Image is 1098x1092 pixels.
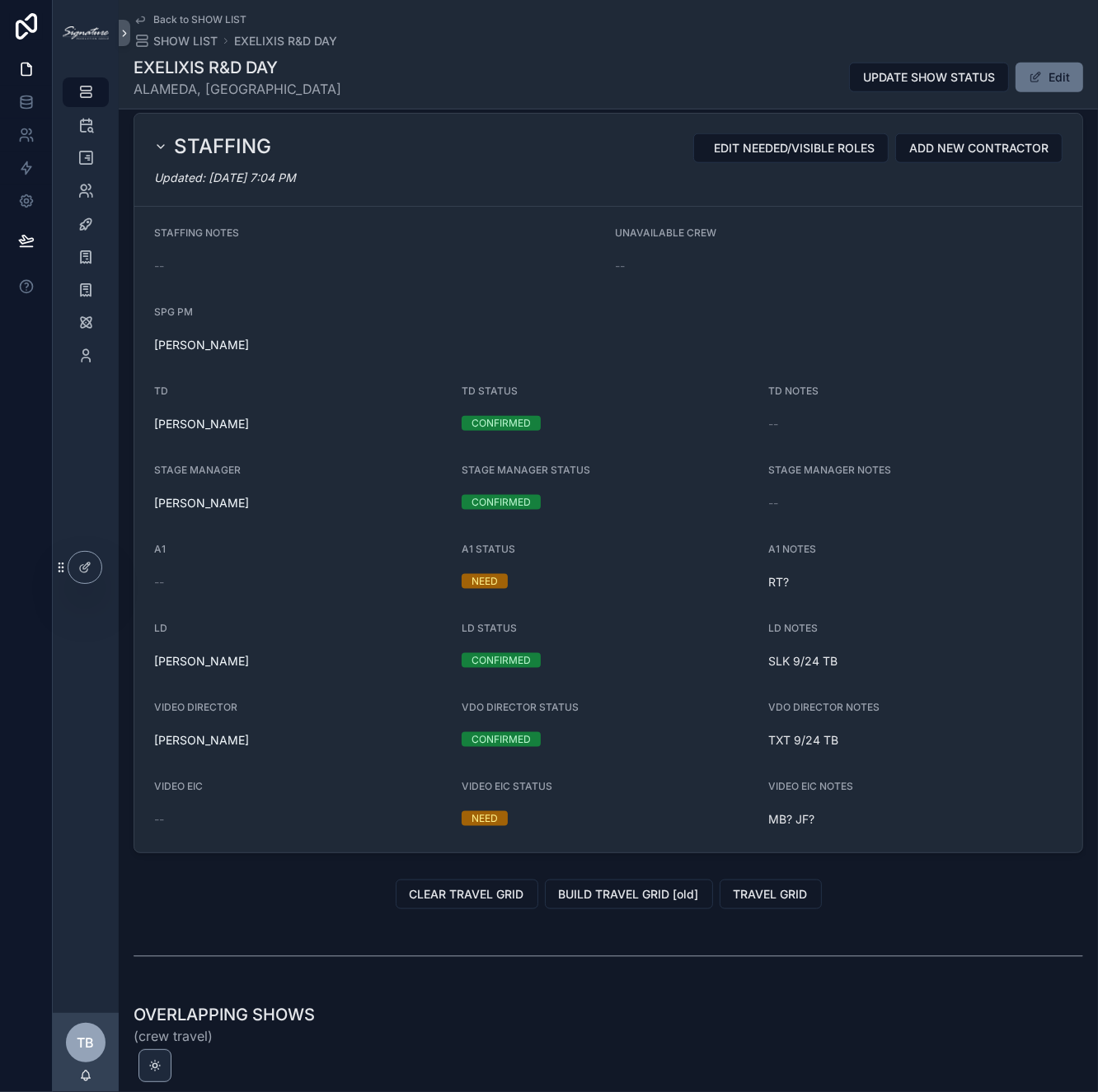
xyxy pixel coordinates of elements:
span: -- [154,258,164,274]
span: VIDEO EIC [154,780,203,792]
button: BUILD TRAVEL GRID [old] [545,880,713,909]
button: CLEAR TRAVEL GRID [396,880,538,909]
span: TD [154,385,168,397]
span: UPDATE SHOW STATUS [863,69,995,86]
h2: STAFFING [174,133,271,160]
span: STAGE MANAGER NOTES [768,464,891,476]
a: [PERSON_NAME] [154,416,249,432]
div: CONFIRMED [472,653,531,668]
span: CLEAR TRAVEL GRID [410,886,524,903]
span: VIDEO DIRECTOR [154,701,237,713]
span: -- [154,811,164,828]
div: CONFIRMED [472,416,531,431]
div: NEED [472,574,498,589]
a: EXELIXIS R&D DAY [234,33,337,49]
button: Edit [1016,63,1083,92]
a: [PERSON_NAME] [154,732,249,749]
span: VIDEO EIC STATUS [462,780,552,792]
a: [PERSON_NAME] [154,653,249,670]
span: TRAVEL GRID [734,886,808,903]
span: -- [768,495,778,511]
span: -- [154,574,164,590]
span: STAGE MANAGER STATUS [462,464,590,476]
button: EDIT NEEDED/VISIBLE ROLES [693,133,889,163]
span: TD STATUS [462,385,518,397]
span: MB? JF? [768,811,1063,828]
span: -- [768,416,778,432]
div: scrollable content [53,66,119,392]
h1: OVERLAPPING SHOWS [134,1003,315,1026]
div: CONFIRMED [472,732,531,747]
span: Back to SHOW LIST [153,13,246,26]
span: ADD NEW CONTRACTOR [909,140,1049,156]
h1: EXELIXIS R&D DAY [134,56,341,79]
button: TRAVEL GRID [720,880,822,909]
span: A1 STATUS [462,543,515,555]
span: RT? [768,574,1063,590]
span: VDO DIRECTOR STATUS [462,701,579,713]
span: SHOW LIST [153,33,218,49]
span: VDO DIRECTOR NOTES [768,701,880,713]
span: SLK 9/24 TB [768,653,1063,670]
a: [PERSON_NAME] [154,337,249,353]
span: BUILD TRAVEL GRID [old] [559,886,699,903]
span: LD STATUS [462,622,517,634]
span: LD NOTES [768,622,818,634]
div: CONFIRMED [472,495,531,510]
span: TD NOTES [768,385,819,397]
span: -- [615,258,625,274]
span: VIDEO EIC NOTES [768,780,853,792]
a: SHOW LIST [134,33,218,49]
a: Back to SHOW LIST [134,13,246,26]
span: ALAMEDA, [GEOGRAPHIC_DATA] [134,79,341,99]
button: UPDATE SHOW STATUS [849,63,1009,92]
span: STAGE MANAGER [154,464,241,476]
span: LD [154,622,167,634]
div: NEED [472,811,498,826]
button: ADD NEW CONTRACTOR [895,133,1063,163]
a: [PERSON_NAME] [154,495,249,511]
span: STAFFING NOTES [154,226,239,239]
span: TB [77,1033,95,1052]
img: App logo [63,26,109,40]
span: A1 NOTES [768,543,816,555]
em: Updated: [DATE] 7:04 PM [154,170,296,184]
span: A1 [154,543,166,555]
span: (crew travel) [134,1026,315,1046]
span: UNAVAILABLE CREW [615,226,716,239]
span: EDIT NEEDED/VISIBLE ROLES [714,140,875,156]
span: TXT 9/24 TB [768,732,1063,749]
span: SPG PM [154,306,193,318]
